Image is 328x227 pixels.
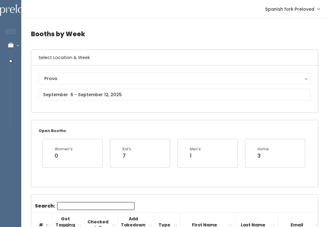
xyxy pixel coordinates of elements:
[44,75,305,82] div: Provo
[39,89,311,100] input: September 6 - September 12, 2025
[190,152,201,160] div: 1
[122,152,131,160] div: 7
[258,152,269,160] div: 3
[31,50,318,65] h6: Select Location & Week
[55,146,73,152] div: Women's
[265,6,314,12] span: Spanish fork Preloved
[39,128,66,133] small: Open Booths
[55,152,73,160] div: 0
[35,202,135,210] label: Search:
[258,146,269,152] div: Home
[122,146,131,152] div: Kid's
[259,2,326,16] a: Spanish fork Preloved
[39,73,311,84] button: Provo
[57,202,135,210] input: Search:
[190,146,201,152] div: Men's
[31,26,318,42] h4: Booths by Week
